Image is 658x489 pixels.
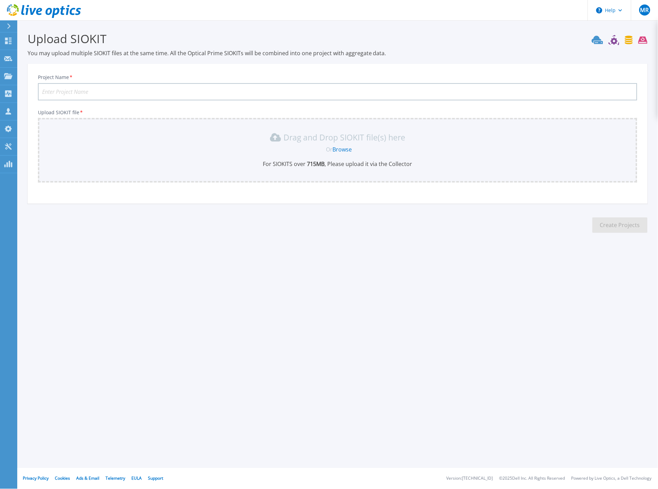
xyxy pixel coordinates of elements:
span: Or [326,146,333,153]
li: Version: [TECHNICAL_ID] [447,477,493,481]
b: 715 MB [306,160,325,168]
p: Drag and Drop SIOKIT file(s) here [284,134,406,141]
input: Enter Project Name [38,83,637,100]
a: Cookies [55,476,70,481]
li: Powered by Live Optics, a Dell Technology [571,477,652,481]
a: Ads & Email [76,476,99,481]
span: MR [640,7,649,13]
p: You may upload multiple SIOKIT files at the same time. All the Optical Prime SIOKITs will be comb... [28,49,648,57]
a: Telemetry [106,476,125,481]
a: Privacy Policy [23,476,49,481]
p: For SIOKITS over , Please upload it via the Collector [42,160,633,168]
li: © 2025 Dell Inc. All Rights Reserved [499,477,565,481]
button: Create Projects [592,217,648,233]
label: Project Name [38,75,73,80]
div: Drag and Drop SIOKIT file(s) here OrBrowseFor SIOKITS over 715MB, Please upload it via the Collector [42,132,633,168]
a: Support [148,476,163,481]
h3: Upload SIOKIT [28,31,648,47]
a: EULA [131,476,142,481]
a: Browse [333,146,352,153]
p: Upload SIOKIT file [38,110,637,115]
